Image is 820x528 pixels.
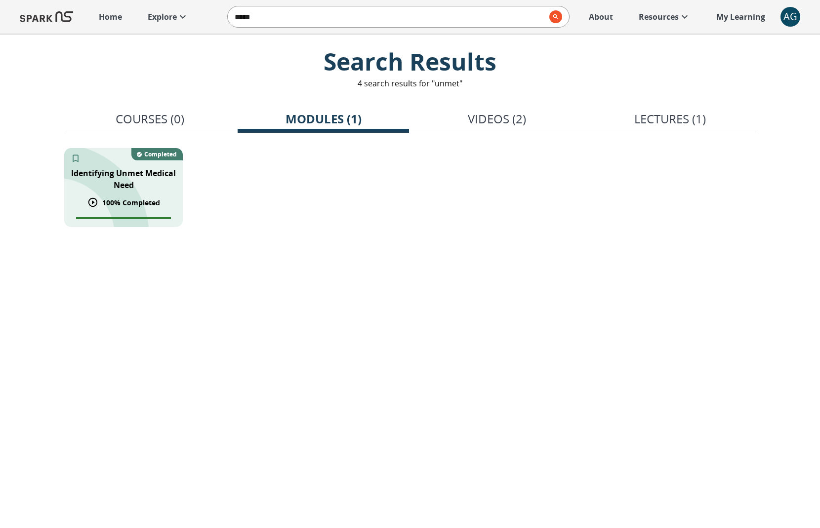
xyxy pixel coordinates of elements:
div: AG [780,7,800,27]
p: 4 search results for "unmet" [358,77,462,89]
a: About [584,6,618,28]
a: Home [94,6,127,28]
svg: Add to My Learning [71,153,81,163]
p: Lectures (1) [634,110,706,128]
p: 100 % Completed [102,197,160,208]
p: About [589,11,613,23]
p: Completed [144,150,177,158]
p: My Learning [716,11,765,23]
p: Explore [148,11,177,23]
a: My Learning [711,6,771,28]
span: Module completion progress of user [76,217,171,219]
p: Home [99,11,122,23]
p: Videos (2) [468,110,526,128]
div: SPARK NS branding pattern [64,148,183,227]
p: Courses (0) [116,110,184,128]
img: Logo of SPARK at Stanford [20,5,73,29]
p: Search Results [185,45,635,77]
p: Resources [639,11,679,23]
p: Modules (1) [286,110,362,128]
a: Explore [143,6,194,28]
a: Resources [634,6,696,28]
button: account of current user [780,7,800,27]
p: Identifying Unmet Medical Need [70,167,177,191]
button: search [545,6,562,27]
